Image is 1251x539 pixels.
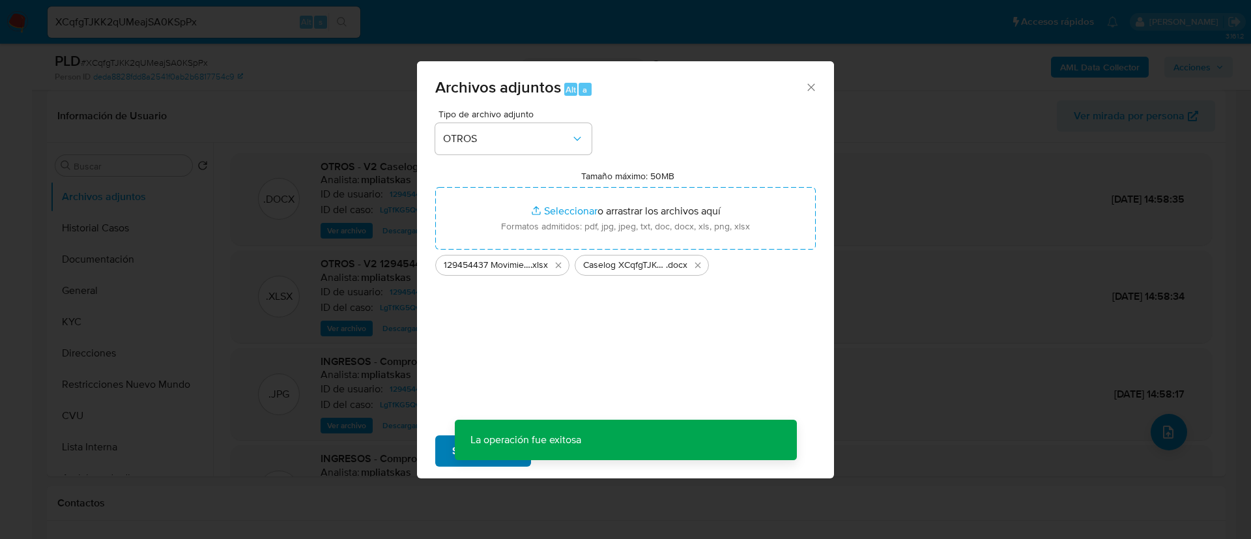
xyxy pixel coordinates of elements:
label: Tamaño máximo: 50MB [581,170,674,182]
span: 129454437 Movimientos [444,259,530,272]
span: .xlsx [530,259,548,272]
span: .docx [666,259,687,272]
ul: Archivos seleccionados [435,250,816,276]
button: OTROS [435,123,592,154]
span: Caselog XCqfgTJKK2qUMeajSA0KSpPx_2025_09_29_14_57_01 [583,259,666,272]
span: a [582,83,587,96]
span: Cancelar [553,437,596,465]
button: Eliminar 129454437 Movimientos.xlsx [551,257,566,273]
p: La operación fue exitosa [455,420,597,460]
span: Tipo de archivo adjunto [439,109,595,119]
span: OTROS [443,132,571,145]
button: Subir archivo [435,435,531,467]
span: Archivos adjuntos [435,76,561,98]
button: Eliminar Caselog XCqfgTJKK2qUMeajSA0KSpPx_2025_09_29_14_57_01.docx [690,257,706,273]
span: Alt [566,83,576,96]
button: Cerrar [805,81,816,93]
span: Subir archivo [452,437,514,465]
